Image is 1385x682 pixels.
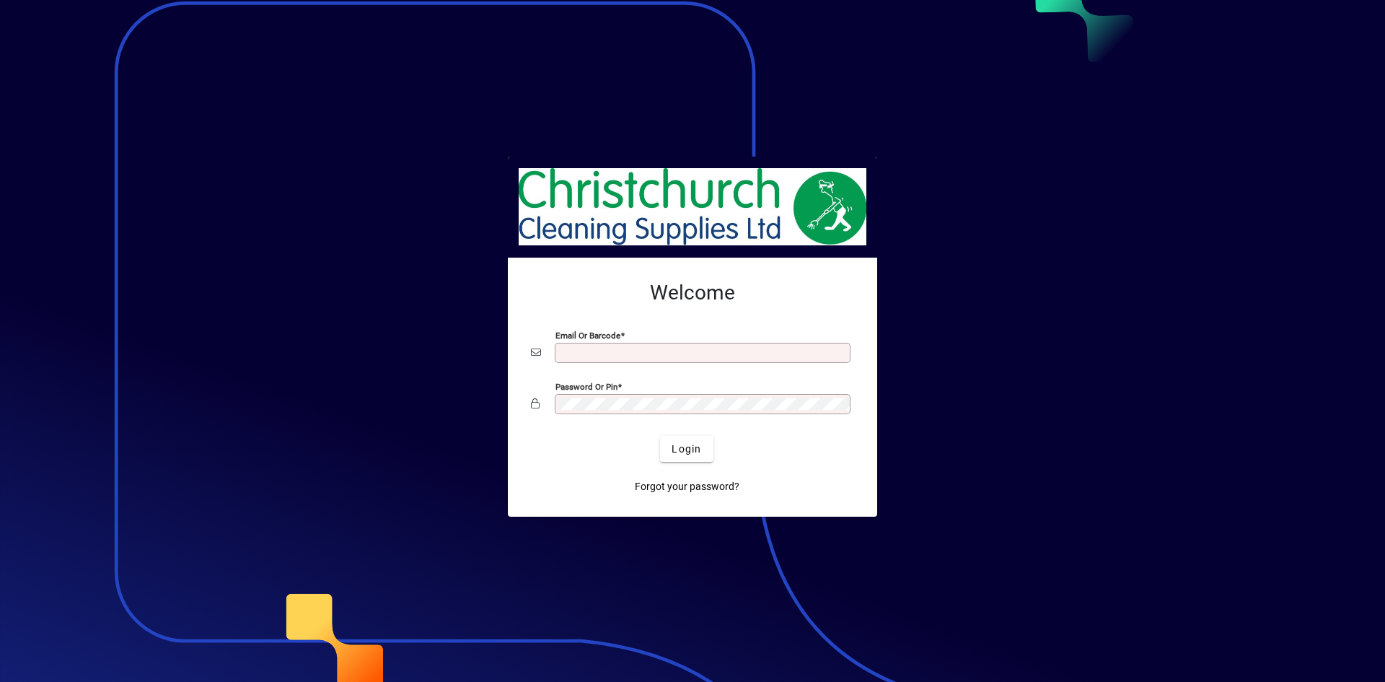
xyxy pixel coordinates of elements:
[555,331,620,341] mat-label: Email or Barcode
[531,281,854,305] h2: Welcome
[635,479,739,494] span: Forgot your password?
[660,436,713,462] button: Login
[555,382,617,392] mat-label: Password or Pin
[629,473,745,499] a: Forgot your password?
[672,442,701,457] span: Login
